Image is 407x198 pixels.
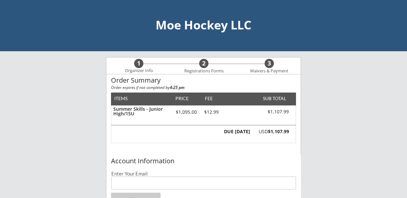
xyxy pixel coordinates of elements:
div: USD [254,129,289,134]
div: PRICE [172,96,192,101]
div: Order Summary [111,77,296,84]
div: Enter Your Email [111,171,296,176]
div: $1,095.00 [172,110,200,114]
div: Organizer Info [121,68,157,73]
div: Waivers & Payment [246,68,292,74]
div: $12.99 [200,110,222,114]
div: FEE [200,96,217,101]
strong: $1,107.99 [268,128,289,135]
div: SUB TOTAL [260,96,286,101]
div: 2 [199,60,208,67]
strong: 4:25 pm [170,85,184,90]
div: Order expires if not completed by [111,86,296,90]
div: DUE [DATE] [223,129,250,134]
div: Account Information [111,157,296,165]
div: ITEMS [114,96,138,101]
div: Moe Hockey LLC [7,19,400,31]
div: $1,107.99 [251,109,289,115]
div: 3 [265,60,274,67]
div: 1 [134,60,143,67]
div: Registrations Forms [181,68,227,74]
div: Summer Skills - Junior High/15U [113,107,169,116]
